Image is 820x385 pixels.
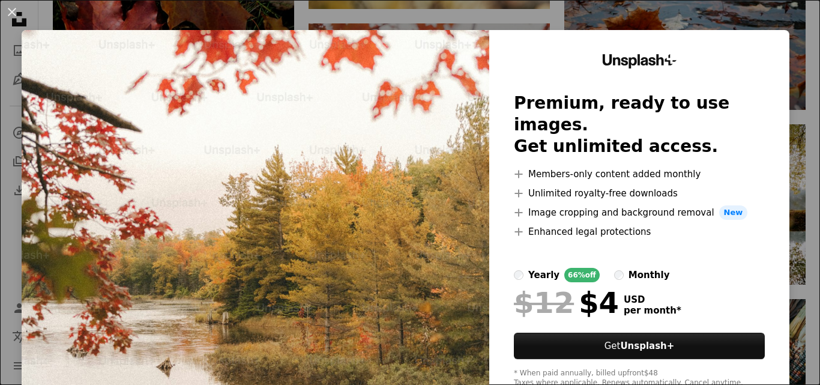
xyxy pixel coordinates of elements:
span: per month * [624,305,681,316]
li: Unlimited royalty-free downloads [514,186,765,201]
div: yearly [528,268,559,282]
input: yearly66%off [514,270,523,280]
button: GetUnsplash+ [514,333,765,359]
strong: Unsplash+ [620,341,674,351]
div: $4 [514,287,619,318]
div: monthly [629,268,670,282]
li: Enhanced legal protections [514,225,765,239]
input: monthly [614,270,624,280]
li: Image cropping and background removal [514,205,765,220]
div: 66% off [564,268,600,282]
h2: Premium, ready to use images. Get unlimited access. [514,92,765,157]
span: USD [624,294,681,305]
li: Members-only content added monthly [514,167,765,181]
span: $12 [514,287,574,318]
span: New [719,205,748,220]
